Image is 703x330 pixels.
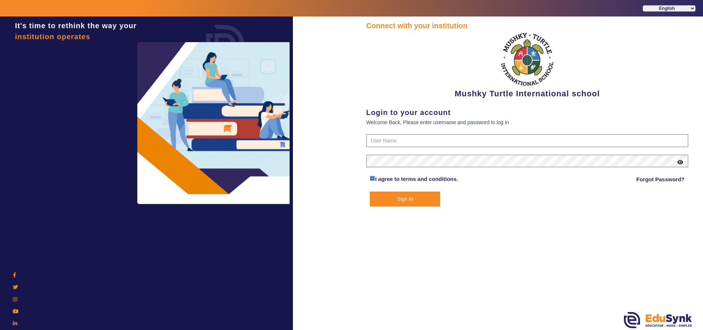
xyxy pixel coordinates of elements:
[375,176,458,182] a: I agree to terms and conditions.
[366,31,688,100] div: Mushky Turtle International school
[137,42,291,204] img: login3.png
[198,16,253,71] img: login.png
[624,312,692,328] img: edusynk.png
[15,33,90,41] span: institution operates
[366,118,688,127] div: Welcome Back, Please enter username and password to log in
[366,107,688,118] div: Login to your account
[366,134,688,147] input: User Name
[15,22,137,30] span: It's time to rethink the way your
[370,192,440,207] button: Sign In
[500,31,555,88] img: f2cfa3ea-8c3d-4776-b57d-4b8cb03411bc
[366,20,688,31] div: Connect with your institution
[636,175,685,184] a: Forgot Password?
